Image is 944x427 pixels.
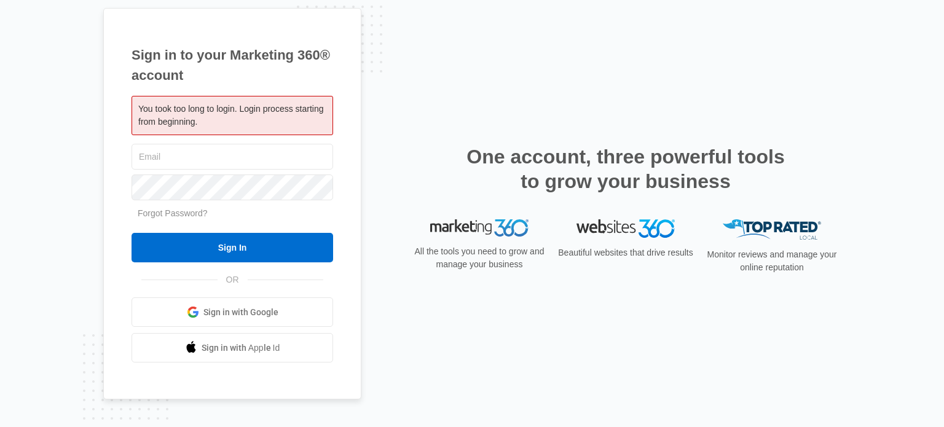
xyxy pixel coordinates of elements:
[202,342,280,355] span: Sign in with Apple Id
[132,144,333,170] input: Email
[723,219,821,240] img: Top Rated Local
[132,233,333,262] input: Sign In
[138,208,208,218] a: Forgot Password?
[463,144,789,194] h2: One account, three powerful tools to grow your business
[557,246,694,259] p: Beautiful websites that drive results
[218,273,248,286] span: OR
[203,306,278,319] span: Sign in with Google
[430,219,529,237] img: Marketing 360
[576,219,675,237] img: Websites 360
[132,333,333,362] a: Sign in with Apple Id
[132,297,333,327] a: Sign in with Google
[132,45,333,85] h1: Sign in to your Marketing 360® account
[138,104,323,127] span: You took too long to login. Login process starting from beginning.
[703,248,841,274] p: Monitor reviews and manage your online reputation
[411,245,548,271] p: All the tools you need to grow and manage your business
